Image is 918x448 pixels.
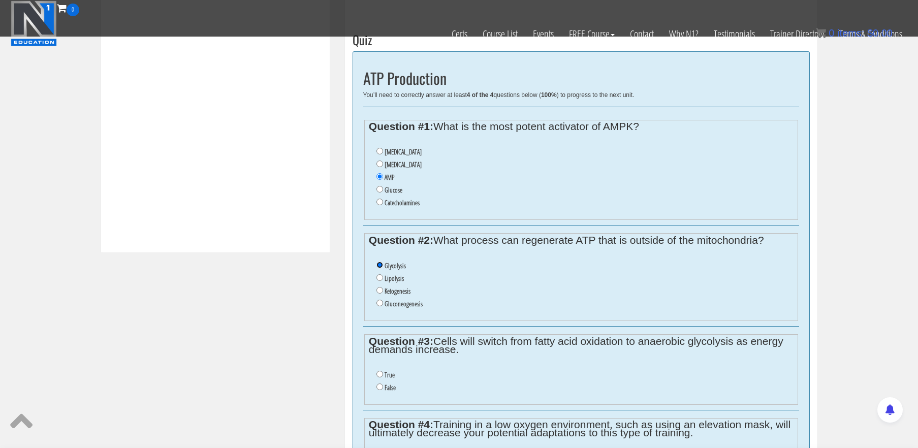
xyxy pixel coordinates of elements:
[385,287,410,295] label: Ketogenesis
[385,173,394,181] label: AMP
[816,28,826,38] img: icon11.png
[369,421,793,437] legend: Training in a low oxygen environment, such as using an elevation mask, will ultimately decrease y...
[369,122,793,131] legend: What is the most potent activator of AMPK?
[467,91,494,99] b: 4 of the 4
[369,120,433,132] strong: Question #1:
[385,148,422,156] label: [MEDICAL_DATA]
[837,27,864,39] span: items:
[385,300,423,308] label: Gluconeogenesis
[622,16,661,52] a: Contact
[832,16,910,52] a: Terms & Conditions
[541,91,557,99] b: 100%
[57,1,79,15] a: 0
[385,199,420,207] label: Catecholamines
[867,27,893,39] bdi: 0.00
[369,236,793,244] legend: What process can regenerate ATP that is outside of the mitochondria?
[829,27,834,39] span: 0
[444,16,475,52] a: Certs
[385,161,422,169] label: [MEDICAL_DATA]
[363,91,799,99] div: You’ll need to correctly answer at least questions below ( ) to progress to the next unit.
[763,16,832,52] a: Trainer Directory
[867,27,873,39] span: $
[525,16,561,52] a: Events
[369,335,433,347] strong: Question #3:
[475,16,525,52] a: Course List
[369,234,433,246] strong: Question #2:
[661,16,706,52] a: Why N1?
[561,16,622,52] a: FREE Course
[385,371,395,379] label: True
[363,70,799,86] h2: ATP Production
[385,186,402,194] label: Glucose
[67,4,79,16] span: 0
[369,337,793,354] legend: Cells will switch from fatty acid oxidation to anaerobic glycolysis as energy demands increase.
[706,16,763,52] a: Testimonials
[385,383,396,392] label: False
[11,1,57,46] img: n1-education
[385,262,406,270] label: Glycolysis
[816,27,893,39] a: 0 items: $0.00
[369,419,433,430] strong: Question #4:
[385,274,404,282] label: Lipolysis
